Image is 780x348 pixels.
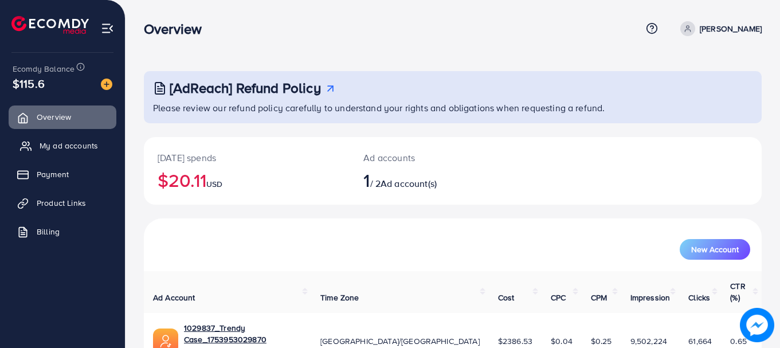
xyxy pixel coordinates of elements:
[730,280,745,303] span: CTR (%)
[630,335,667,347] span: 9,502,224
[498,335,532,347] span: $2386.53
[9,134,116,157] a: My ad accounts
[9,105,116,128] a: Overview
[153,101,755,115] p: Please review our refund policy carefully to understand your rights and obligations when requesti...
[37,169,69,180] span: Payment
[551,292,566,303] span: CPC
[158,169,336,191] h2: $20.11
[551,335,573,347] span: $0.04
[9,220,116,243] a: Billing
[9,191,116,214] a: Product Links
[9,163,116,186] a: Payment
[363,169,491,191] h2: / 2
[320,335,480,347] span: [GEOGRAPHIC_DATA]/[GEOGRAPHIC_DATA]
[381,177,437,190] span: Ad account(s)
[688,292,710,303] span: Clicks
[11,16,89,34] img: logo
[320,292,359,303] span: Time Zone
[676,21,762,36] a: [PERSON_NAME]
[144,21,211,37] h3: Overview
[691,245,739,253] span: New Account
[498,292,515,303] span: Cost
[688,335,712,347] span: 61,664
[700,22,762,36] p: [PERSON_NAME]
[13,75,45,92] span: $115.6
[40,140,98,151] span: My ad accounts
[206,178,222,190] span: USD
[591,335,612,347] span: $0.25
[37,197,86,209] span: Product Links
[184,322,302,346] a: 1029837_Trendy Case_1753953029870
[158,151,336,165] p: [DATE] spends
[680,239,750,260] button: New Account
[37,111,71,123] span: Overview
[153,292,195,303] span: Ad Account
[13,63,75,75] span: Ecomdy Balance
[591,292,607,303] span: CPM
[37,226,60,237] span: Billing
[170,80,321,96] h3: [AdReach] Refund Policy
[730,335,747,347] span: 0.65
[101,22,114,35] img: menu
[363,151,491,165] p: Ad accounts
[740,308,774,342] img: image
[101,79,112,90] img: image
[363,167,370,193] span: 1
[630,292,671,303] span: Impression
